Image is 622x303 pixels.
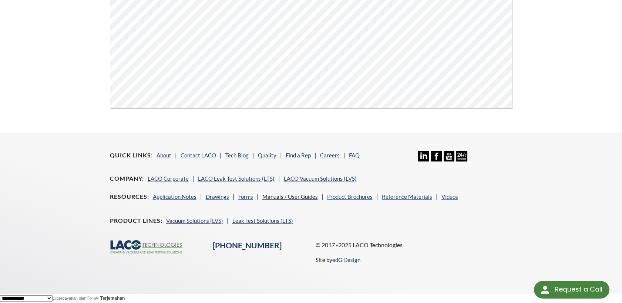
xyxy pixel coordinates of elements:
h4: Product Lines [110,217,162,225]
a: Leak Test Solutions (LTS) [232,217,293,224]
a: edG Design [332,256,360,263]
a: LACO Corporate [148,175,189,182]
a: Drawings [206,193,229,200]
a: Tech Blog [225,152,249,159]
h4: Company [110,175,144,183]
div: Request a Call [554,281,602,298]
a: Videos [441,193,458,200]
a: About [157,152,171,159]
a: Manuals / User Guides [262,193,318,200]
a: Forms [238,193,253,200]
a: LACO Leak Test Solutions (LTS) [198,175,275,182]
a: Product Brochures [327,193,373,200]
a: Terjemahan [87,296,125,301]
a: Careers [320,152,340,159]
img: Google Terjemahan [87,296,100,301]
a: Quality [258,152,276,159]
h4: Resources [110,193,149,201]
a: LACO Vacuum Solutions (LVS) [284,175,357,182]
a: [PHONE_NUMBER] [213,241,282,250]
a: FAQ [349,152,360,159]
div: Request a Call [534,281,609,299]
h4: Quick Links [110,151,153,159]
a: Contact LACO [181,152,216,159]
a: Reference Materials [382,193,432,200]
a: Vacuum Solutions (LVS) [166,217,223,224]
p: Site by [315,255,360,264]
a: Application Notes [153,193,196,200]
a: Find a Rep [286,152,311,159]
p: © 2017 -2025 LACO Technologies [315,240,512,250]
a: 24/7 Support [456,156,467,163]
img: round button [539,284,551,296]
img: 24/7 Support Icon [456,151,467,161]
